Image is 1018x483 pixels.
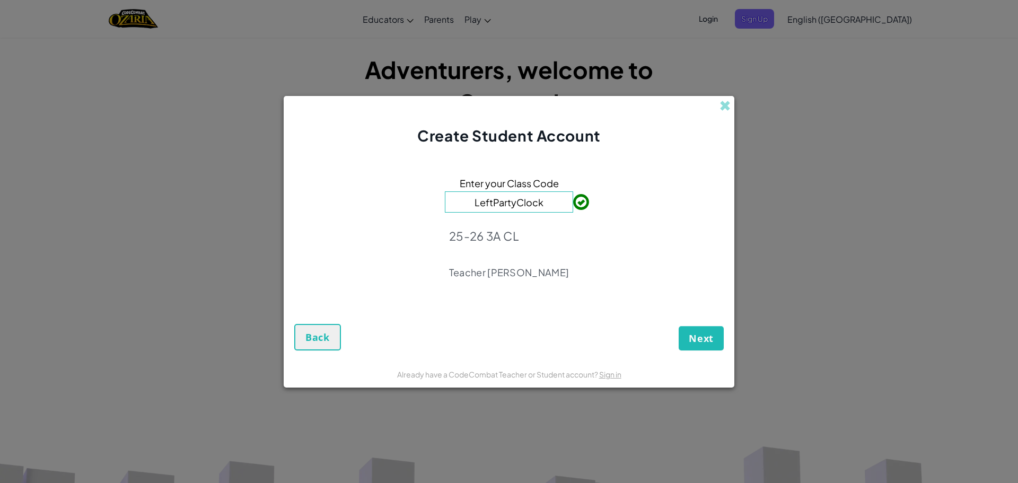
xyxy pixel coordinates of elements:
[417,126,600,145] span: Create Student Account
[689,332,714,345] span: Next
[449,229,569,243] p: 25-26 3A CL
[397,370,599,379] span: Already have a CodeCombat Teacher or Student account?
[294,324,341,350] button: Back
[460,175,559,191] span: Enter your Class Code
[305,331,330,344] span: Back
[599,370,621,379] a: Sign in
[449,266,569,279] p: Teacher [PERSON_NAME]
[679,326,724,350] button: Next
